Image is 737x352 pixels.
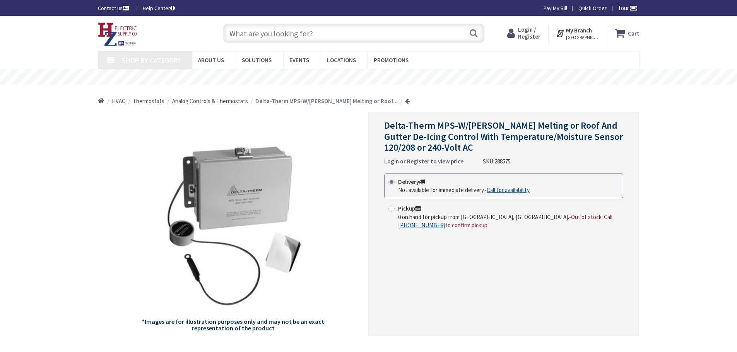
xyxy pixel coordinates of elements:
[133,97,164,105] a: Thermostats
[374,56,409,64] span: Promotions
[242,56,272,64] span: Solutions
[398,186,485,194] span: Not available for immediate delivery.
[143,4,175,12] a: Help Center
[398,221,445,229] a: [PHONE_NUMBER]
[398,213,619,230] div: -
[566,27,592,34] strong: My Branch
[518,26,540,40] span: Login / Register
[141,128,325,312] img: Delta-Therm MPS-W/RG Snow Melting or Roof And Gutter De-Icing Control With Temperature/Moisture S...
[483,157,511,165] div: SKU:
[122,56,181,65] span: Shop By Category
[289,56,309,64] span: Events
[98,4,130,12] a: Contact us
[578,4,607,12] a: Quick Order
[398,178,425,185] strong: Delivery
[198,56,224,64] span: About Us
[384,157,463,165] a: Login or Register to view price
[255,97,398,105] strong: Delta-Therm MPS-W/[PERSON_NAME] Melting or Roof...
[615,26,640,40] a: Cart
[398,213,612,229] span: Out of stock. Call to confirm pickup.
[618,4,638,12] span: Tour
[384,119,623,154] span: Delta-Therm MPS-W/[PERSON_NAME] Melting or Roof And Gutter De-Icing Control With Temperature/Mois...
[398,213,569,221] span: 0 on hand for pickup from [GEOGRAPHIC_DATA], [GEOGRAPHIC_DATA].
[398,186,530,194] div: -
[398,205,421,212] strong: Pickup
[507,26,540,40] a: Login / Register
[556,26,599,40] div: My Branch [GEOGRAPHIC_DATA], [GEOGRAPHIC_DATA]
[494,158,511,165] span: 288575
[327,56,356,64] span: Locations
[487,186,530,194] a: Call for availability
[566,34,599,41] span: [GEOGRAPHIC_DATA], [GEOGRAPHIC_DATA]
[172,97,248,105] a: Analog Controls & Thermostats
[301,73,438,82] rs-layer: Free Same Day Pickup at 8 Locations
[628,26,640,40] strong: Cart
[544,4,567,12] a: Pay My Bill
[98,22,137,46] img: HZ Electric Supply
[112,97,125,105] a: HVAC
[223,24,484,43] input: What are you looking for?
[141,318,325,332] h5: *Images are for illustration purposes only and may not be an exact representation of the product
[384,158,463,165] strong: Login or Register to view price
